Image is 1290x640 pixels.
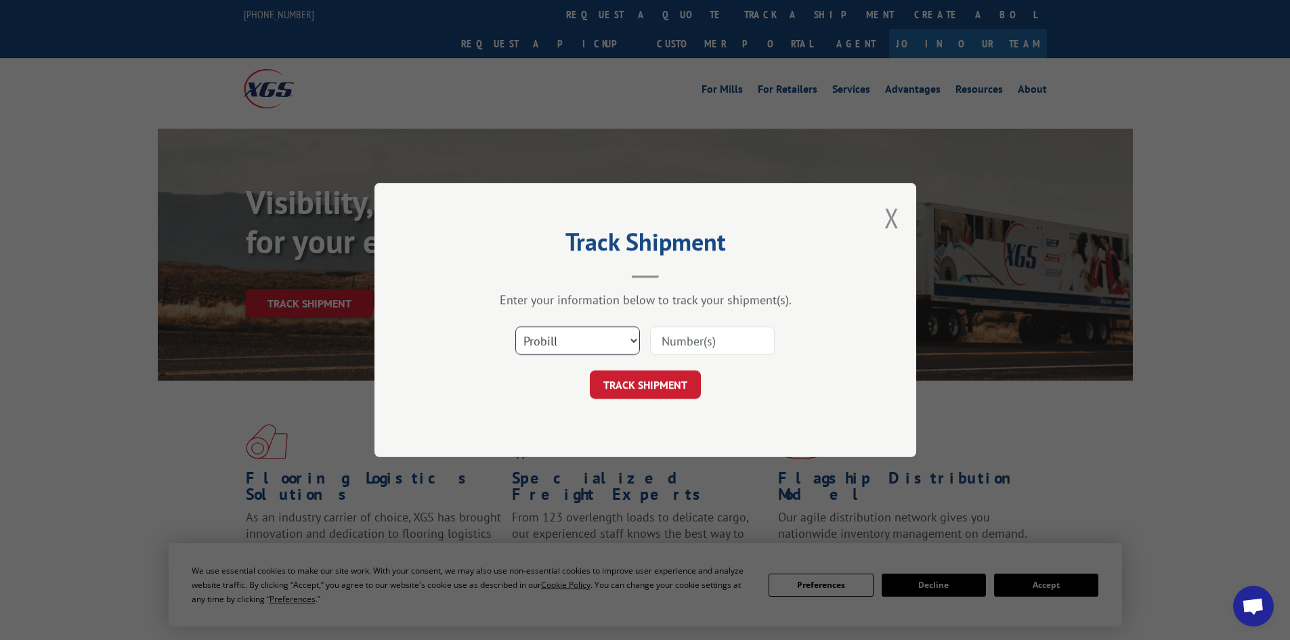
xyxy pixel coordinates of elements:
div: Enter your information below to track your shipment(s). [442,292,848,307]
button: TRACK SHIPMENT [590,370,701,399]
button: Close modal [884,200,899,236]
div: Open chat [1233,586,1274,626]
h2: Track Shipment [442,232,848,258]
input: Number(s) [650,326,775,355]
